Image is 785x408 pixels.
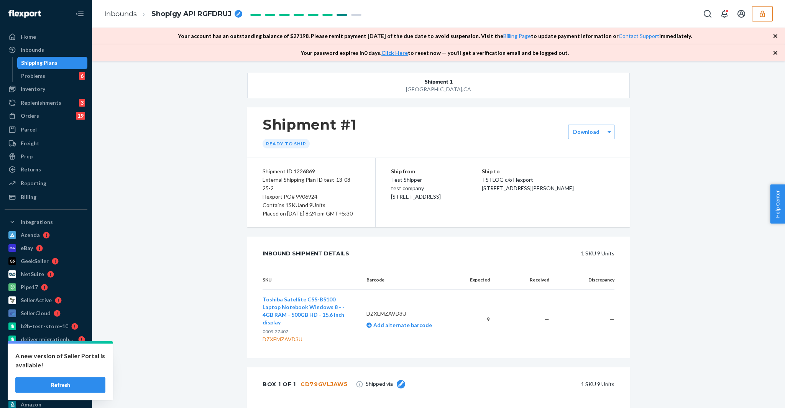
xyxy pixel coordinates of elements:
[610,316,614,322] span: —
[503,33,531,39] a: Billing Page
[545,316,549,322] span: —
[21,218,53,226] div: Integrations
[263,201,360,209] div: Contains 1 SKU and 9 Units
[263,377,348,392] div: Box 1 of 1
[366,380,405,388] span: Shipped via
[425,78,453,86] span: Shipment 1
[76,112,85,120] div: 19
[21,283,38,291] div: Pipe17
[5,110,87,122] a: Orders19
[5,177,87,189] a: Reporting
[21,59,57,67] div: Shipping Plans
[21,322,68,330] div: b2b-test-store-10
[458,290,496,349] td: 9
[5,359,87,372] a: [PERSON_NAME]-b2b-test-store-2
[21,244,33,252] div: eBay
[263,296,354,326] button: Toshiba Satellite C55-B5100 Laptop Notebook Windows 8 - - 4GB RAM - 500GB HD - 15.6 inch display
[360,270,458,290] th: Barcode
[5,242,87,254] a: eBay
[458,270,496,290] th: Expected
[17,70,88,82] a: Problems6
[17,57,88,69] a: Shipping Plans
[21,33,36,41] div: Home
[366,310,452,318] p: DZXEMZAVD3U
[366,322,432,328] a: Add alternate barcode
[263,246,349,261] div: Inbound Shipment Details
[21,309,51,317] div: SellerCloud
[5,137,87,150] a: Freight
[5,44,87,56] a: Inbounds
[8,10,41,18] img: Flexport logo
[263,192,360,201] div: Flexport PO# 9906924
[417,377,614,392] div: 1 SKU 9 Units
[366,246,614,261] div: 1 SKU 9 Units
[573,128,599,136] label: Download
[79,72,85,80] div: 6
[5,83,87,95] a: Inventory
[21,336,75,343] div: deliverrmigrationbasictest
[21,179,46,187] div: Reporting
[98,3,248,25] ol: breadcrumbs
[263,329,288,334] span: 0009-27407
[5,307,87,319] a: SellerCloud
[21,193,36,201] div: Billing
[717,6,732,21] button: Open notifications
[21,257,49,265] div: GeekSeller
[5,123,87,136] a: Parcel
[151,9,232,19] span: Shopigy API RGFDRUJ
[178,32,692,40] p: Your account has an outstanding balance of $ 27198 . Please remit payment [DATE] of the due date ...
[79,99,85,107] div: 3
[5,346,87,359] a: v2-test-store-4-2025
[15,351,105,370] p: A new version of Seller Portal is available!
[5,163,87,176] a: Returns
[5,229,87,241] a: Acenda
[21,153,33,160] div: Prep
[263,117,357,133] h1: Shipment #1
[263,270,360,290] th: SKU
[21,166,41,173] div: Returns
[263,336,354,343] div: DZXEMZAVD3U
[5,191,87,203] a: Billing
[391,176,441,200] span: Test Shipper test company [STREET_ADDRESS]
[5,31,87,43] a: Home
[247,73,630,98] button: Shipment 1[GEOGRAPHIC_DATA],CA
[21,296,52,304] div: SellerActive
[5,333,87,345] a: deliverrmigrationbasictest
[391,167,482,176] p: Ship from
[5,372,87,385] a: iqg2uk-i5
[104,10,137,18] a: Inbounds
[496,270,555,290] th: Received
[15,377,105,393] button: Refresh
[5,294,87,306] a: SellerActive
[263,176,360,192] div: External Shipping Plan ID test-13-08-25-2
[5,150,87,163] a: Prep
[770,184,785,224] button: Help Center
[263,296,345,326] span: Toshiba Satellite C55-B5100 Laptop Notebook Windows 8 - - 4GB RAM - 500GB HD - 15.6 inch display
[734,6,749,21] button: Open account menu
[555,270,614,290] th: Discrepancy
[21,99,61,107] div: Replenishments
[5,320,87,332] a: b2b-test-store-10
[72,6,87,21] button: Close Navigation
[263,209,360,218] div: Placed on [DATE] 8:24 pm GMT+5:30
[5,255,87,267] a: GeekSeller
[21,140,39,147] div: Freight
[5,97,87,109] a: Replenishments3
[21,46,44,54] div: Inbounds
[482,176,615,184] p: TSTLOG c/o Flexport
[372,322,432,328] span: Add alternate barcode
[700,6,715,21] button: Open Search Box
[21,126,37,133] div: Parcel
[5,268,87,280] a: NetSuite
[21,270,44,278] div: NetSuite
[263,167,360,176] div: Shipment ID 1226869
[381,49,408,56] a: Click Here
[301,49,569,57] p: Your password expires in 0 days . to reset now — you’ll get a verification email and be logged out.
[21,112,39,120] div: Orders
[619,33,659,39] a: Contact Support
[301,380,348,388] div: CD79GVLJAW5
[5,216,87,228] button: Integrations
[5,281,87,293] a: Pipe17
[286,86,591,93] div: [GEOGRAPHIC_DATA] , CA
